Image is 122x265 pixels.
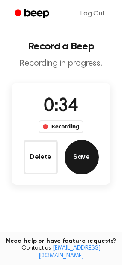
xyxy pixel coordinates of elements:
div: Recording [39,120,83,133]
p: Recording in progress. [7,58,115,69]
a: Log Out [72,3,113,24]
button: Delete Audio Record [24,140,58,174]
a: Beep [9,6,57,22]
a: [EMAIL_ADDRESS][DOMAIN_NAME] [39,245,101,259]
span: Contact us [5,245,117,260]
h1: Record a Beep [7,41,115,52]
span: 0:34 [44,97,78,116]
button: Save Audio Record [65,140,99,174]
